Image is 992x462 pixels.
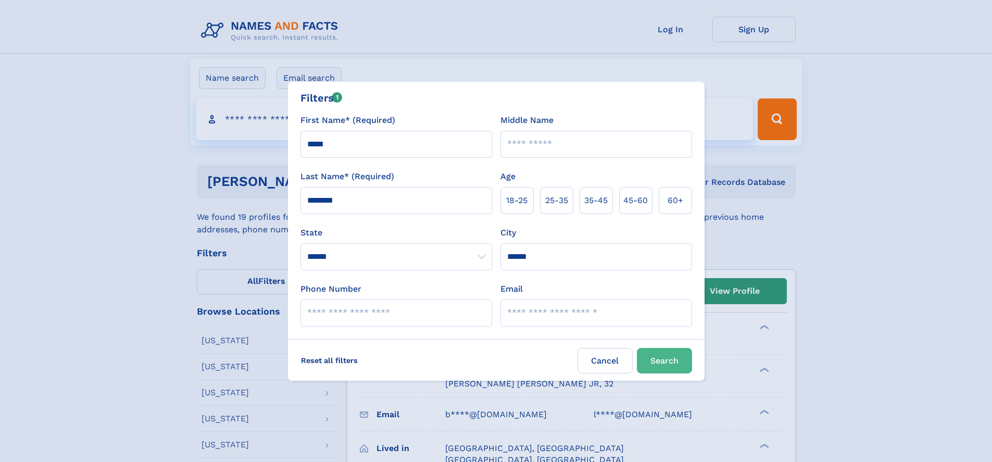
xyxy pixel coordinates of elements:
label: City [500,227,516,239]
span: 45‑60 [623,194,648,207]
button: Search [637,348,692,373]
label: Middle Name [500,114,554,127]
div: Filters [300,90,343,106]
label: Age [500,170,516,183]
label: Last Name* (Required) [300,170,394,183]
label: State [300,227,492,239]
span: 25‑35 [545,194,568,207]
label: Phone Number [300,283,361,295]
span: 60+ [668,194,683,207]
span: 35‑45 [584,194,608,207]
span: 18‑25 [506,194,528,207]
label: Reset all filters [294,348,365,373]
label: First Name* (Required) [300,114,395,127]
label: Cancel [577,348,633,373]
label: Email [500,283,523,295]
